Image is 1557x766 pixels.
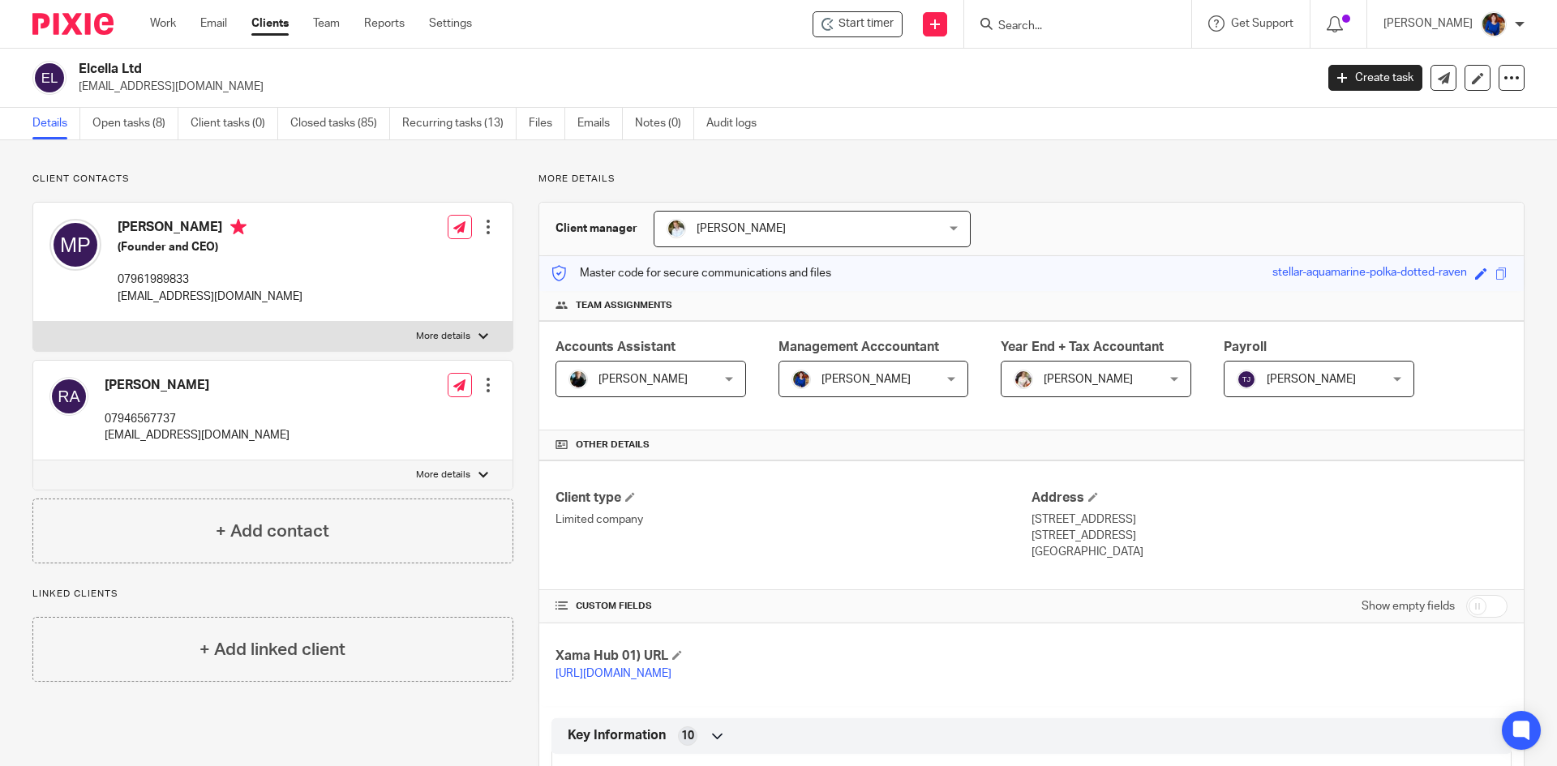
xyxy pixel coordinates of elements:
[997,19,1143,34] input: Search
[1032,511,1508,528] p: [STREET_ADDRESS]
[791,370,811,389] img: Nicole.jpeg
[555,220,637,237] h3: Client manager
[667,219,686,238] img: sarah-royle.jpg
[118,272,302,288] p: 07961989833
[1328,65,1422,91] a: Create task
[364,15,405,32] a: Reports
[555,511,1032,528] p: Limited company
[635,108,694,139] a: Notes (0)
[598,374,688,385] span: [PERSON_NAME]
[1014,370,1033,389] img: Kayleigh%20Henson.jpeg
[778,340,939,353] span: Management Acccountant
[555,648,1032,665] h4: Xama Hub 01) URL
[568,370,588,389] img: nicky-partington.jpg
[1383,15,1473,32] p: [PERSON_NAME]
[290,108,390,139] a: Closed tasks (85)
[32,61,66,95] img: svg%3E
[32,13,114,35] img: Pixie
[105,427,290,443] p: [EMAIL_ADDRESS][DOMAIN_NAME]
[118,289,302,305] p: [EMAIL_ADDRESS][DOMAIN_NAME]
[576,439,650,451] span: Other details
[1044,374,1133,385] span: [PERSON_NAME]
[230,219,247,235] i: Primary
[551,265,831,281] p: Master code for secure communications and files
[216,519,329,544] h4: + Add contact
[92,108,178,139] a: Open tasks (8)
[568,727,666,744] span: Key Information
[118,219,302,239] h4: [PERSON_NAME]
[251,15,289,32] a: Clients
[199,637,345,662] h4: + Add linked client
[1032,544,1508,560] p: [GEOGRAPHIC_DATA]
[697,223,786,234] span: [PERSON_NAME]
[416,330,470,343] p: More details
[118,239,302,255] h5: (Founder and CEO)
[555,600,1032,613] h4: CUSTOM FIELDS
[32,173,513,186] p: Client contacts
[49,377,88,416] img: svg%3E
[313,15,340,32] a: Team
[79,61,1059,78] h2: Elcella Ltd
[681,728,694,744] span: 10
[416,469,470,481] p: More details
[839,15,894,32] span: Start timer
[1362,598,1455,614] label: Show empty fields
[813,11,903,37] div: Elcella Ltd
[1032,490,1508,507] h4: Address
[576,299,672,312] span: Team assignments
[150,15,176,32] a: Work
[1001,340,1164,353] span: Year End + Tax Accountant
[79,79,1304,95] p: [EMAIL_ADDRESS][DOMAIN_NAME]
[555,490,1032,507] h4: Client type
[1267,374,1356,385] span: [PERSON_NAME]
[429,15,472,32] a: Settings
[529,108,565,139] a: Files
[1272,264,1467,283] div: stellar-aquamarine-polka-dotted-raven
[200,15,227,32] a: Email
[577,108,623,139] a: Emails
[1231,18,1293,29] span: Get Support
[821,374,911,385] span: [PERSON_NAME]
[1237,370,1256,389] img: svg%3E
[538,173,1525,186] p: More details
[105,411,290,427] p: 07946567737
[402,108,517,139] a: Recurring tasks (13)
[706,108,769,139] a: Audit logs
[1224,340,1267,353] span: Payroll
[32,588,513,601] p: Linked clients
[32,108,80,139] a: Details
[555,340,676,353] span: Accounts Assistant
[191,108,278,139] a: Client tasks (0)
[49,219,101,271] img: svg%3E
[555,668,671,679] a: [URL][DOMAIN_NAME]
[105,377,290,394] h4: [PERSON_NAME]
[1032,528,1508,544] p: [STREET_ADDRESS]
[1481,11,1507,37] img: Nicole.jpeg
